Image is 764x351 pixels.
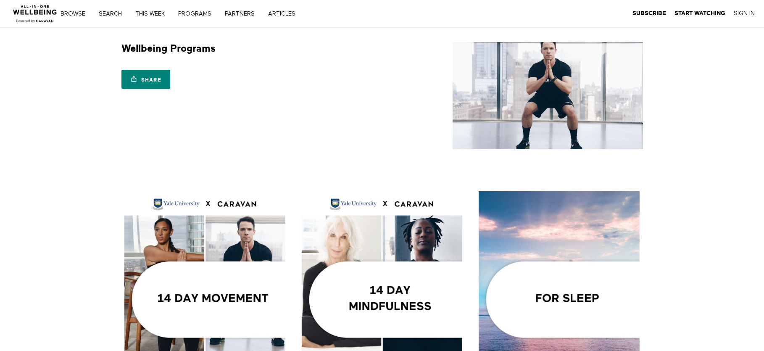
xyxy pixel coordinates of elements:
a: THIS WEEK [132,11,174,17]
a: Browse [58,11,94,17]
a: Share [121,70,170,89]
h1: Wellbeing Programs [121,42,216,55]
a: PARTNERS [222,11,263,17]
strong: Start Watching [674,10,725,16]
a: Start Watching [674,10,725,17]
a: PROGRAMS [175,11,220,17]
a: ARTICLES [265,11,304,17]
nav: Primary [66,9,313,18]
img: Wellbeing Programs [453,42,643,149]
a: Sign In [734,10,755,17]
a: Subscribe [632,10,666,17]
a: Search [96,11,131,17]
strong: Subscribe [632,10,666,16]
